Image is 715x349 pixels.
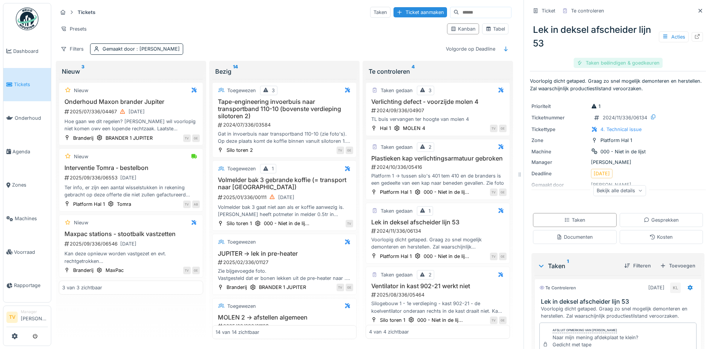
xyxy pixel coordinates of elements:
div: Kanban [450,25,476,32]
h3: MOLEN 2 -> afstellen algemeen [216,314,353,321]
div: GE [346,284,353,291]
div: Silo toren 2 [227,147,253,154]
div: [DATE] [648,284,664,291]
div: 2025/02/336/01129 [217,323,353,330]
div: Toegewezen [227,238,256,246]
div: [DATE] [129,108,145,115]
div: TV [337,284,344,291]
div: 000 - Niet in de lijst [600,148,646,155]
span: Zones [12,181,48,188]
div: 2024/11/336/06134 [371,227,507,235]
div: Silo toren 1 [380,317,405,324]
div: Te controleren [539,285,576,291]
div: Te controleren [369,67,507,76]
div: Taken [537,261,618,270]
div: Volmelder bak 3 gaat niet aan als er koffie aanwezig is. [PERSON_NAME] heeft potmeter in melder 0... [216,204,353,218]
div: 000 - Niet in de lij... [264,220,309,227]
div: 2025/09/336/06553 [64,173,200,182]
div: 4. Technical issue [600,126,642,133]
div: BRANDER 1 JUPITER [259,284,306,291]
div: Platform Hal 1 [73,201,105,208]
div: Ticket aanmaken [393,7,447,17]
div: Nieuw [62,67,200,76]
div: 4 van 4 zichtbaar [369,328,409,335]
div: Taken gedaan [381,271,413,278]
a: Zones [3,168,51,202]
div: Platform Hal 1 [600,137,632,144]
div: GE [192,134,200,142]
div: Branderij [73,267,93,274]
span: Tickets [14,81,48,88]
div: 000 - Niet in de lij... [424,188,469,196]
div: Gat in invoerbuis naar transportband 110-10 (zie foto's). Op deze plaats komt de koffie binnen va... [216,130,353,145]
span: Agenda [12,148,48,155]
h3: Plastieken kap verlichtingsarmatuur gebroken [369,155,507,162]
div: Filters [57,43,87,54]
div: Ticketnummer [531,114,588,121]
div: 2025/02/336/01127 [217,259,353,266]
div: KL [670,283,681,293]
div: TV [183,134,191,142]
div: AB [192,201,200,208]
a: Voorraad [3,235,51,269]
div: Voorlopig dicht getaped. Graag zo snel mogelijk demonteren en herstellen. Zal waarschijnlijk prod... [541,305,698,320]
div: Te controleren [571,7,604,14]
div: 2 [429,144,432,151]
div: Taken beëindigen & goedkeuren [574,58,663,68]
div: Bekijk alle details [593,185,646,196]
div: Tomra [117,201,131,208]
span: Onderhoud [15,114,48,122]
div: [DATE] [120,174,136,181]
div: Machine [531,148,588,155]
div: [PERSON_NAME] [531,159,704,166]
div: Presets [57,23,90,34]
div: 1 [272,165,274,172]
div: TV [337,147,344,154]
div: Documenten [556,233,593,241]
sup: 1 [567,261,569,270]
div: GE [192,267,200,274]
div: Toegewezen [227,87,256,94]
a: Agenda [3,135,51,168]
a: Rapportage [3,269,51,303]
div: GE [499,253,507,260]
li: TV [6,312,18,323]
span: Machines [15,215,48,222]
div: Taken [370,7,390,18]
a: Dashboard [3,34,51,68]
div: 2024/09/336/04907 [371,107,507,114]
div: Manager [531,159,588,166]
div: GE [499,188,507,196]
h3: Lek in deksel afscheider lijn 53 [541,298,698,305]
div: Taken gedaan [381,87,413,94]
div: Platform Hal 1 [380,253,412,260]
div: Volgorde op Deadline [442,43,499,54]
h3: Lek in deksel afscheider lijn 53 [369,219,507,226]
div: Hoe gaan we dit regelen? [PERSON_NAME] wil voorlopig niet komen owv een lopende rechtzaak. Laatst... [62,118,200,132]
div: Taken gedaan [381,144,413,151]
sup: 4 [412,67,415,76]
div: TL buis vervangen ter hoogte van molen 4 [369,116,507,123]
div: Nieuw [74,219,88,226]
div: TV [490,317,498,324]
div: TV [490,253,498,260]
h3: Maxpac stations - stootbalk vastzetten [62,230,200,238]
div: Prioriteit [531,103,588,110]
div: 000 - Niet in de lij... [417,317,463,324]
div: GE [499,125,507,132]
img: Badge_color-CXgf-gQk.svg [16,8,38,30]
div: Nieuw [74,87,88,94]
div: Toegewezen [227,303,256,310]
div: 2024/10/336/05416 [371,164,507,171]
div: Branderij [73,134,93,142]
div: MOLEN 4 [403,125,425,132]
div: Platform Hal 1 [380,188,412,196]
div: Toegewezen [227,165,256,172]
h3: Tape-engineering invoerbuis naar transportband 110-10 (bovenste verdieping silotoren 2) [216,98,353,120]
div: Silo toren 1 [227,220,252,227]
div: 1 [591,103,600,110]
div: 2025/01/336/00111 [217,193,353,202]
div: TV [183,267,191,274]
span: : [PERSON_NAME] [135,46,180,52]
div: 3 van 3 zichtbaar [62,284,102,291]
